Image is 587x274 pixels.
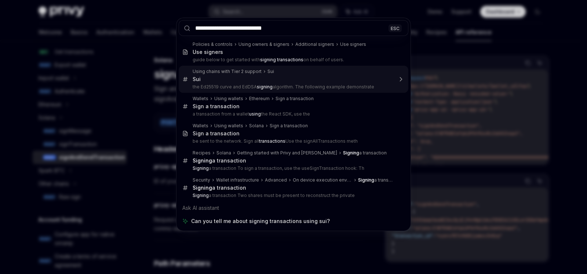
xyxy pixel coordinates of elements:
div: Wallet infrastructure [216,177,259,183]
div: Additional signers [295,41,334,47]
div: Sign a transaction [193,130,240,137]
span: Can you tell me about signing transactions using sui? [191,218,330,225]
div: a transaction [358,177,393,183]
div: Wallets [193,96,208,102]
div: Use signers [340,41,366,47]
b: using [249,111,261,117]
b: transactions [259,138,285,144]
div: a transaction [193,157,246,164]
p: be sent to the network. Sign all Use the signAllTransactions meth [193,138,393,144]
div: Advanced [265,177,287,183]
div: ESC [389,24,402,32]
div: Ask AI assistant [179,201,408,215]
div: Sui [267,69,274,74]
div: Security [193,177,210,183]
b: signing transactions [260,57,303,62]
div: Sui [193,76,201,83]
div: Policies & controls [193,41,233,47]
p: a transaction from a wallet the React SDK, use the [193,111,393,117]
p: the Ed25519 curve and EdDSA algorithm. The following example demonstrate [193,84,393,90]
div: Using owners & signers [238,41,289,47]
p: guide below to get started with on behalf of users. [193,57,393,63]
div: Ethereum [249,96,270,102]
div: Solana [216,150,231,156]
div: Getting started with Privy and [PERSON_NAME] [237,150,337,156]
b: Signing [193,193,209,198]
div: Using chains with Tier 2 support [193,69,262,74]
div: a transaction [343,150,387,156]
div: Using wallets [214,123,243,129]
div: On device execution environment [293,177,352,183]
div: Using wallets [214,96,243,102]
div: Use signers [193,49,223,55]
div: Sign a transaction [270,123,308,129]
b: Signing [193,185,212,191]
div: a transaction [193,185,246,191]
div: Recipes [193,150,211,156]
div: Sign a transaction [193,103,240,110]
b: Signing [358,177,374,183]
p: a transaction To sign a transaction, use the useSignTransaction hook: Th [193,165,393,171]
div: Solana [249,123,264,129]
div: Sign a transaction [276,96,314,102]
b: signing [257,84,273,89]
p: a transaction Two shares must be present to reconstruct the private [193,193,393,198]
b: Signing [193,165,209,171]
b: Signing [193,157,212,164]
b: Signing [343,150,359,156]
div: Wallets [193,123,208,129]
